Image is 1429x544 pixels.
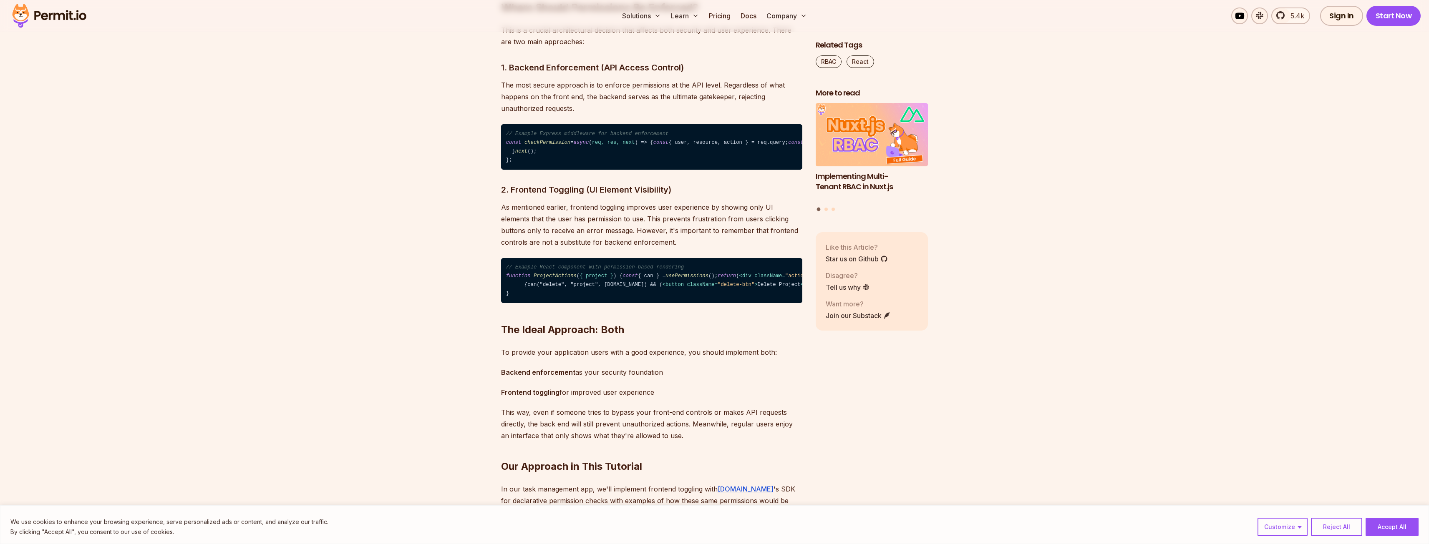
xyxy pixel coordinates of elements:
span: const [506,140,522,145]
a: Implementing Multi-Tenant RBAC in Nuxt.jsImplementing Multi-Tenant RBAC in Nuxt.js [816,103,928,203]
span: "delete-btn" [718,282,754,288]
li: 1 of 3 [816,103,928,203]
a: Pricing [706,8,734,24]
span: const [788,140,804,145]
h2: Related Tags [816,40,928,50]
span: // Example React component with permission-based rendering [506,264,684,270]
a: React [847,55,874,68]
h3: Implementing Multi-Tenant RBAC in Nuxt.js [816,171,928,192]
button: Accept All [1366,518,1419,536]
p: Want more? [826,299,891,309]
a: Docs [737,8,760,24]
a: [DOMAIN_NAME] [718,485,774,493]
button: Solutions [619,8,664,24]
span: </ > [801,282,828,288]
span: className [754,273,782,279]
h3: 1. Backend Enforcement (API Access Control) [501,61,802,74]
span: async [574,140,589,145]
a: Tell us why [826,282,870,292]
span: < = > [663,282,758,288]
a: Join our Substack [826,311,891,321]
h2: More to read [816,88,928,98]
p: as your security foundation [501,366,802,378]
strong: Frontend toggling [501,388,560,396]
p: Disagree? [826,271,870,281]
img: Permit logo [8,2,90,30]
button: Company [763,8,810,24]
span: query [770,140,785,145]
span: "actions" [785,273,813,279]
button: Customize [1258,518,1308,536]
p: for improved user experience [501,386,802,398]
button: Go to slide 1 [817,208,821,211]
span: req, res, next [592,140,635,145]
span: const [653,140,669,145]
p: This way, even if someone tries to bypass your front-end controls or makes API requests directly,... [501,406,802,441]
span: { project } [580,273,613,279]
strong: Backend enforcement [501,368,575,376]
a: 5.4k [1271,8,1310,24]
code: ( ) { { can } = (); ( ); } [501,258,802,303]
p: In our task management app, we'll implement frontend toggling with 's SDK for declarative permiss... [501,483,802,518]
span: // Example Express middleware for backend enforcement [506,131,669,137]
span: function [506,273,531,279]
span: className [687,282,715,288]
span: checkPermission [524,140,570,145]
p: This is a crucial architectural decision that affects both security and user experience. There ar... [501,24,802,48]
h2: Our Approach in This Tutorial [501,426,802,473]
a: Sign In [1320,6,1363,26]
button: Learn [668,8,702,24]
h3: 2. Frontend Toggling (UI Element Visibility) [501,183,802,196]
button: Reject All [1311,518,1362,536]
p: By clicking "Accept All", you consent to our use of cookies. [10,527,328,537]
button: Go to slide 2 [824,208,828,211]
img: Implementing Multi-Tenant RBAC in Nuxt.js [816,103,928,167]
p: Like this Article? [826,242,888,252]
span: return [718,273,736,279]
button: Go to slide 3 [832,208,835,211]
span: 5.4k [1285,11,1304,21]
span: const [623,273,638,279]
h2: The Ideal Approach: Both [501,290,802,336]
span: div [742,273,751,279]
p: As mentioned earlier, frontend toggling improves user experience by showing only UI elements that... [501,201,802,248]
a: Start Now [1366,6,1421,26]
p: We use cookies to enhance your browsing experience, serve personalized ads or content, and analyz... [10,517,328,527]
span: usePermissions [665,273,708,279]
span: button [665,282,684,288]
span: next [515,148,527,154]
code: = ( ) => { { user, resource, action } = req. ; permitted = permit. (user, action, resource); (!pe... [501,124,802,170]
span: < = > [739,273,816,279]
p: The most secure approach is to enforce permissions at the API level. Regardless of what happens o... [501,79,802,114]
p: To provide your application users with a good experience, you should implement both: [501,346,802,358]
div: Posts [816,103,928,213]
a: Star us on Github [826,254,888,264]
span: ProjectActions [534,273,577,279]
a: RBAC [816,55,842,68]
